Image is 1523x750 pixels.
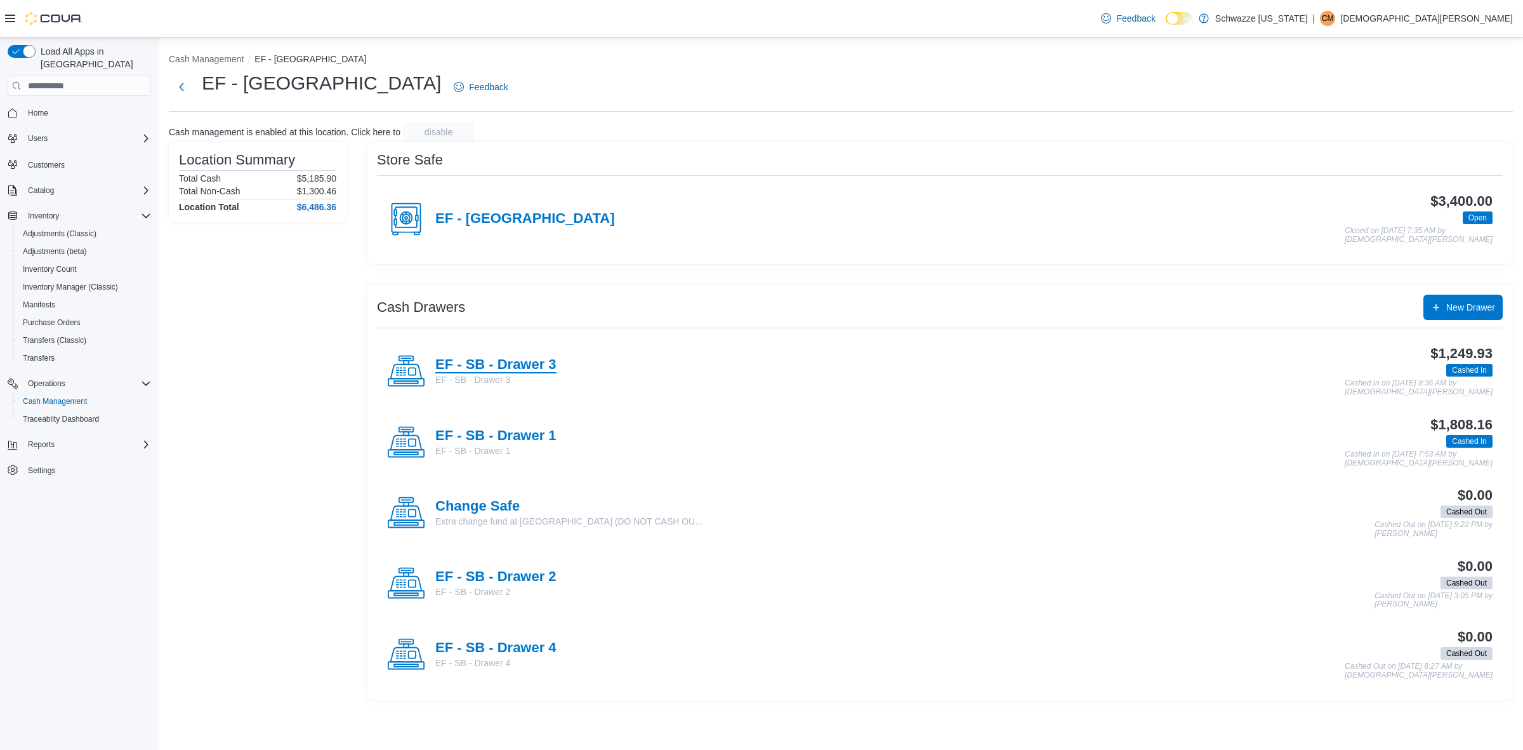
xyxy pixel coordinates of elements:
[1116,12,1155,25] span: Feedback
[18,226,151,241] span: Adjustments (Classic)
[18,412,104,427] a: Traceabilty Dashboard
[1345,379,1493,396] p: Cashed In on [DATE] 8:36 AM by [DEMOGRAPHIC_DATA][PERSON_NAME]
[3,375,156,392] button: Operations
[28,465,55,476] span: Settings
[23,376,70,391] button: Operations
[377,300,465,315] h3: Cash Drawers
[23,353,55,363] span: Transfers
[28,108,48,118] span: Home
[3,461,156,479] button: Settings
[18,297,151,312] span: Manifests
[1441,506,1493,518] span: Cashed Out
[18,262,151,277] span: Inventory Count
[169,54,244,64] button: Cash Management
[1340,11,1513,26] p: [DEMOGRAPHIC_DATA][PERSON_NAME]
[202,70,441,96] h1: EF - [GEOGRAPHIC_DATA]
[18,351,60,366] a: Transfers
[23,414,99,424] span: Traceabilty Dashboard
[1452,436,1487,447] span: Cashed In
[18,412,151,427] span: Traceabilty Dashboard
[179,152,295,168] h3: Location Summary
[3,182,156,199] button: Catalog
[403,122,474,142] button: disable
[3,207,156,225] button: Inventory
[28,160,65,170] span: Customers
[1441,577,1493,589] span: Cashed Out
[18,226,102,241] a: Adjustments (Classic)
[23,183,59,198] button: Catalog
[1446,648,1487,659] span: Cashed Out
[23,318,81,328] span: Purchase Orders
[1458,559,1493,574] h3: $0.00
[1345,662,1493,680] p: Cashed Out on [DATE] 8:27 AM by [DEMOGRAPHIC_DATA][PERSON_NAME]
[13,243,156,260] button: Adjustments (beta)
[1446,301,1495,314] span: New Drawer
[1423,295,1503,320] button: New Drawer
[1166,12,1192,25] input: Dark Mode
[28,439,55,450] span: Reports
[3,130,156,147] button: Users
[23,462,151,478] span: Settings
[28,185,54,196] span: Catalog
[1322,11,1334,26] span: CM
[23,246,87,257] span: Adjustments (beta)
[1458,629,1493,645] h3: $0.00
[1452,365,1487,376] span: Cashed In
[1215,11,1308,26] p: Schwazze [US_STATE]
[435,211,615,227] h4: EF - [GEOGRAPHIC_DATA]
[23,156,151,172] span: Customers
[18,333,91,348] a: Transfers (Classic)
[1446,364,1493,377] span: Cashed In
[1430,346,1493,361] h3: $1,249.93
[18,394,151,409] span: Cash Management
[23,157,70,173] a: Customers
[1430,417,1493,432] h3: $1,808.16
[1446,506,1487,518] span: Cashed Out
[297,173,336,184] p: $5,185.90
[18,244,151,259] span: Adjustments (beta)
[13,225,156,243] button: Adjustments (Classic)
[28,378,65,389] span: Operations
[254,54,366,64] button: EF - [GEOGRAPHIC_DATA]
[435,586,557,598] p: EF - SB - Drawer 2
[169,127,400,137] p: Cash management is enabled at this location. Click here to
[297,202,336,212] h4: $6,486.36
[435,499,702,515] h4: Change Safe
[23,208,64,224] button: Inventory
[179,186,241,196] h6: Total Non-Cash
[23,335,86,345] span: Transfers (Classic)
[1375,592,1493,609] p: Cashed Out on [DATE] 3:05 PM by [PERSON_NAME]
[23,264,77,274] span: Inventory Count
[425,126,452,138] span: disable
[1463,211,1493,224] span: Open
[1458,488,1493,503] h3: $0.00
[23,437,60,452] button: Reports
[18,297,60,312] a: Manifests
[3,104,156,122] button: Home
[435,569,557,586] h4: EF - SB - Drawer 2
[1446,435,1493,448] span: Cashed In
[28,133,48,144] span: Users
[3,436,156,453] button: Reports
[435,357,557,373] h4: EF - SB - Drawer 3
[23,183,151,198] span: Catalog
[1320,11,1335,26] div: Christian Mueller
[1096,6,1160,31] a: Feedback
[18,333,151,348] span: Transfers (Classic)
[28,211,59,221] span: Inventory
[18,244,92,259] a: Adjustments (beta)
[377,152,443,168] h3: Store Safe
[23,229,96,239] span: Adjustments (Classic)
[23,376,151,391] span: Operations
[18,279,123,295] a: Inventory Manager (Classic)
[449,74,513,100] a: Feedback
[1446,577,1487,589] span: Cashed Out
[169,53,1513,68] nav: An example of EuiBreadcrumbs
[169,74,194,100] button: Next
[1430,194,1493,209] h3: $3,400.00
[435,515,702,528] p: Extra change fund at [GEOGRAPHIC_DATA] (DO NOT CASH OU...
[23,131,53,146] button: Users
[23,105,53,121] a: Home
[1345,227,1493,244] p: Closed on [DATE] 7:35 AM by [DEMOGRAPHIC_DATA][PERSON_NAME]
